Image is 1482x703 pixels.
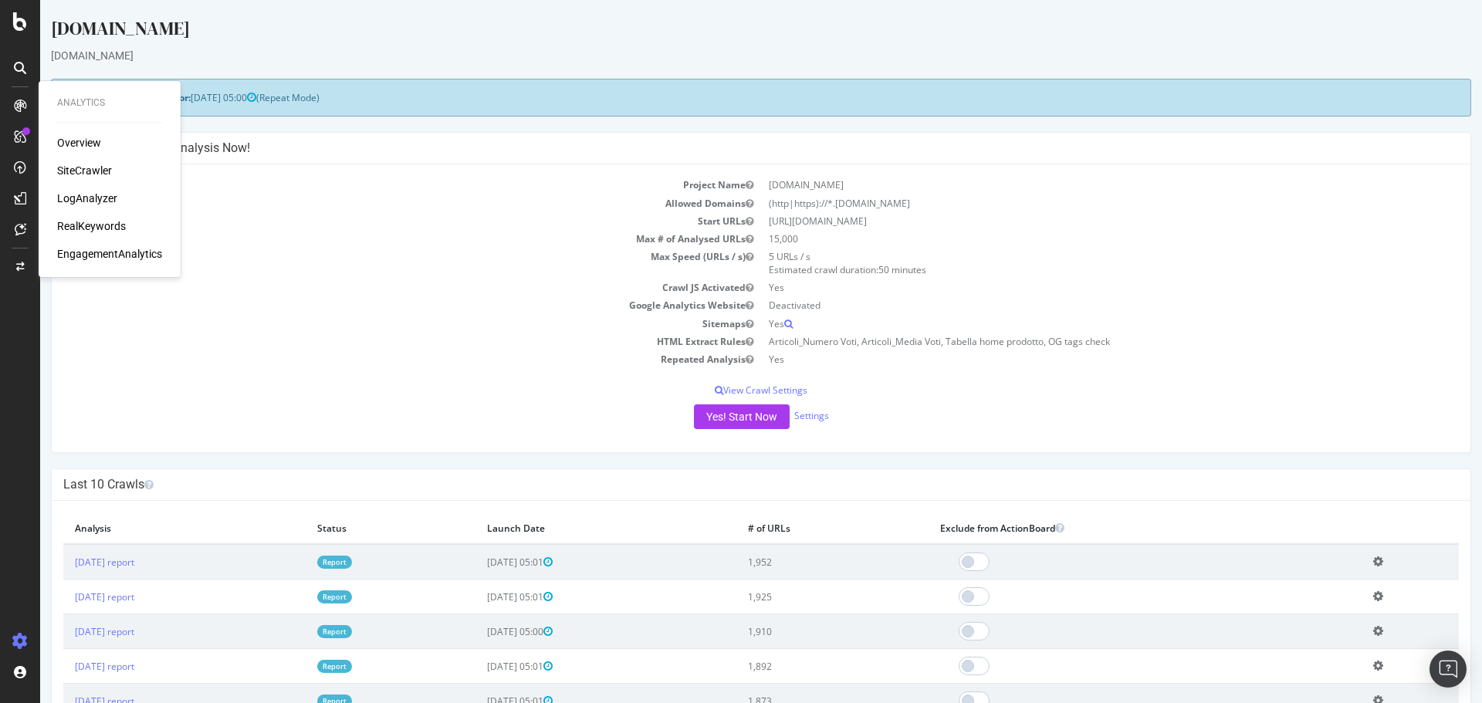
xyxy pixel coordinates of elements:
span: [DATE] 05:00 [151,91,216,104]
a: Report [277,556,312,569]
a: RealKeywords [57,218,126,234]
td: HTML Extract Rules [23,333,721,350]
button: Yes! Start Now [654,404,749,429]
td: Crawl JS Activated [23,279,721,296]
td: Yes [721,279,1419,296]
td: Start URLs [23,212,721,230]
td: [URL][DOMAIN_NAME] [721,212,1419,230]
h4: Configure your New Analysis Now! [23,140,1419,156]
th: Launch Date [435,512,696,544]
td: [DOMAIN_NAME] [721,176,1419,194]
td: Max # of Analysed URLs [23,230,721,248]
span: [DATE] 05:00 [447,625,513,638]
a: [DATE] report [35,625,94,638]
a: [DATE] report [35,660,94,673]
strong: Next Launch Scheduled for: [23,91,151,104]
a: LogAnalyzer [57,191,117,206]
td: Max Speed (URLs / s) [23,248,721,279]
td: 1,925 [696,580,888,614]
td: Google Analytics Website [23,296,721,314]
a: Settings [754,409,789,422]
th: # of URLs [696,512,888,544]
a: EngagementAnalytics [57,246,162,262]
div: Analytics [57,96,162,110]
span: [DATE] 05:01 [447,556,513,569]
a: [DATE] report [35,590,94,603]
span: [DATE] 05:01 [447,660,513,673]
td: Yes [721,350,1419,368]
a: Report [277,625,312,638]
td: 1,952 [696,544,888,580]
td: Yes [721,315,1419,333]
td: Sitemaps [23,315,721,333]
a: [DATE] report [35,556,94,569]
div: [DOMAIN_NAME] [11,48,1431,63]
td: Repeated Analysis [23,350,721,368]
div: Open Intercom Messenger [1430,651,1467,688]
div: [DOMAIN_NAME] [11,15,1431,48]
td: Deactivated [721,296,1419,314]
a: Report [277,660,312,673]
a: Overview [57,135,101,150]
td: 1,910 [696,614,888,649]
p: View Crawl Settings [23,384,1419,397]
td: 1,892 [696,649,888,684]
td: 15,000 [721,230,1419,248]
div: (Repeat Mode) [11,79,1431,117]
h4: Last 10 Crawls [23,477,1419,492]
td: Articoli_Numero Voti, Articoli_Media Voti, Tabella home prodotto, OG tags check [721,333,1419,350]
td: Project Name [23,176,721,194]
td: Allowed Domains [23,194,721,212]
td: (http|https)://*.[DOMAIN_NAME] [721,194,1419,212]
th: Exclude from ActionBoard [888,512,1321,544]
a: Report [277,590,312,603]
th: Analysis [23,512,266,544]
span: [DATE] 05:01 [447,590,513,603]
th: Status [266,512,435,544]
td: 5 URLs / s Estimated crawl duration: [721,248,1419,279]
a: SiteCrawler [57,163,112,178]
span: 50 minutes [838,263,886,276]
